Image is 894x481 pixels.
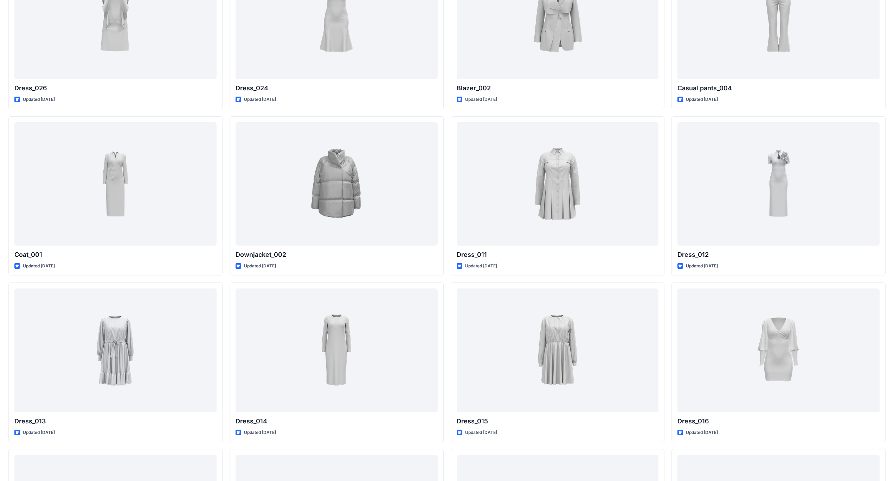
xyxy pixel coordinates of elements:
p: Updated [DATE] [23,96,55,103]
p: Dress_013 [14,416,217,426]
p: Dress_011 [457,250,659,260]
p: Updated [DATE] [686,96,718,103]
p: Dress_012 [677,250,880,260]
p: Updated [DATE] [244,429,276,436]
p: Updated [DATE] [686,262,718,270]
a: Dress_011 [457,122,659,246]
p: Dress_024 [236,83,438,93]
p: Dress_014 [236,416,438,426]
p: Casual pants_004 [677,83,880,93]
p: Blazer_002 [457,83,659,93]
a: Dress_016 [677,288,880,412]
p: Updated [DATE] [23,429,55,436]
p: Updated [DATE] [465,429,497,436]
a: Downjacket_002 [236,122,438,246]
p: Downjacket_002 [236,250,438,260]
a: Coat_001 [14,122,217,246]
p: Updated [DATE] [244,96,276,103]
p: Updated [DATE] [686,429,718,436]
a: Dress_014 [236,288,438,412]
p: Dress_016 [677,416,880,426]
a: Dress_015 [457,288,659,412]
p: Dress_015 [457,416,659,426]
p: Updated [DATE] [465,96,497,103]
p: Updated [DATE] [465,262,497,270]
a: Dress_012 [677,122,880,246]
p: Updated [DATE] [23,262,55,270]
p: Coat_001 [14,250,217,260]
p: Updated [DATE] [244,262,276,270]
p: Dress_026 [14,83,217,93]
a: Dress_013 [14,288,217,412]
